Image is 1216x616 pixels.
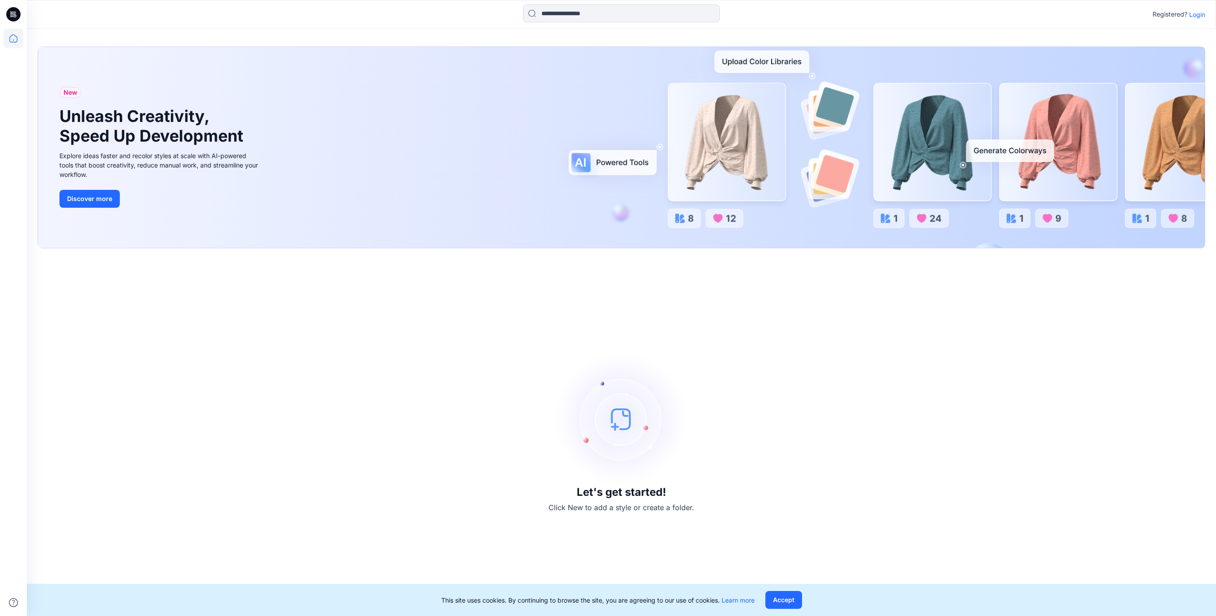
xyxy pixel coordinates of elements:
[59,190,120,208] button: Discover more
[549,502,694,513] p: Click New to add a style or create a folder.
[722,596,755,604] a: Learn more
[765,591,802,609] button: Accept
[577,486,666,499] h3: Let's get started!
[554,352,688,486] img: empty-state-image.svg
[63,87,77,98] span: New
[1189,10,1205,19] p: Login
[59,151,261,179] div: Explore ideas faster and recolor styles at scale with AI-powered tools that boost creativity, red...
[59,107,247,145] h1: Unleash Creativity, Speed Up Development
[1153,9,1187,20] p: Registered?
[59,190,261,208] a: Discover more
[441,595,755,605] p: This site uses cookies. By continuing to browse the site, you are agreeing to our use of cookies.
